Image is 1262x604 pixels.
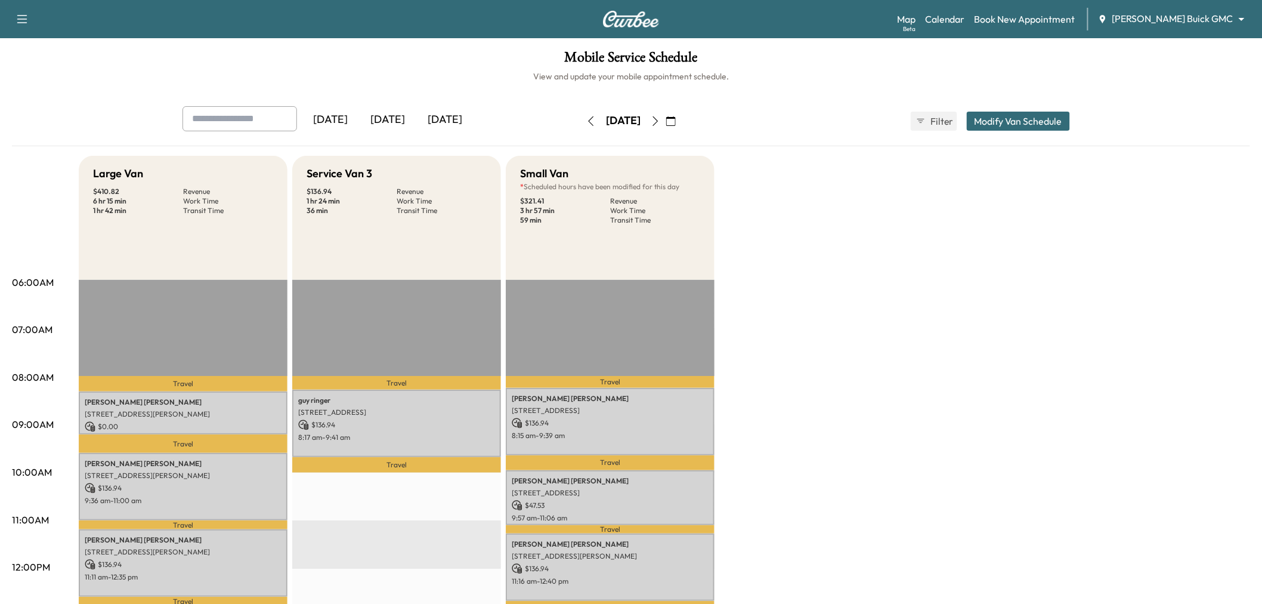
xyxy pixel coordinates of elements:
p: 9:57 am - 11:06 am [512,513,709,523]
p: Transit Time [183,206,273,215]
p: $ 136.94 [85,559,282,570]
p: 3 hr 57 min [520,206,610,215]
p: [STREET_ADDRESS] [512,488,709,498]
div: [DATE] [416,106,474,134]
p: $ 410.82 [93,187,183,196]
span: [PERSON_NAME] Buick GMC [1112,12,1233,26]
p: $ 136.94 [512,418,709,429]
p: 8:15 am - 9:39 am [512,431,709,440]
h6: View and update your mobile appointment schedule. [12,70,1250,82]
p: 6 hr 15 min [93,196,183,206]
p: [STREET_ADDRESS] [298,408,495,417]
p: [STREET_ADDRESS][PERSON_NAME] [85,471,282,480]
p: 1 hr 24 min [307,196,397,206]
p: Transit Time [397,206,487,215]
p: 12:00PM [12,560,50,574]
p: 9:36 am - 11:00 am [85,496,282,506]
p: [PERSON_NAME] [PERSON_NAME] [512,540,709,549]
button: Modify Van Schedule [967,112,1070,131]
p: Travel [292,376,501,390]
p: Work Time [610,206,700,215]
p: $ 136.94 [298,420,495,430]
p: [STREET_ADDRESS][PERSON_NAME] [512,551,709,561]
p: $ 0.00 [85,421,282,432]
p: [PERSON_NAME] [PERSON_NAME] [85,535,282,545]
p: [PERSON_NAME] [PERSON_NAME] [512,394,709,403]
h1: Mobile Service Schedule [12,50,1250,70]
a: Calendar [925,12,965,26]
p: Travel [506,455,714,470]
p: [STREET_ADDRESS][PERSON_NAME] [85,547,282,557]
p: Scheduled hours have been modified for this day [520,182,700,192]
p: [PERSON_NAME] [PERSON_NAME] [85,459,282,469]
p: Work Time [183,196,273,206]
p: 09:00AM [12,417,54,432]
p: [STREET_ADDRESS][PERSON_NAME] [85,409,282,419]
p: $ 136.94 [307,187,397,196]
p: Travel [506,376,714,388]
p: [STREET_ADDRESS] [512,406,709,415]
p: $ 136.94 [512,563,709,574]
p: Travel [79,434,287,453]
p: 06:00AM [12,275,54,289]
a: Book New Appointment [975,12,1075,26]
h5: Small Van [520,165,568,182]
p: 59 min [520,215,610,225]
p: 11:11 am - 12:35 pm [85,572,282,582]
p: guy ringer [298,396,495,405]
p: 36 min [307,206,397,215]
p: 08:00AM [12,370,54,384]
p: 8:17 am - 9:41 am [298,433,495,442]
p: 11:16 am - 12:40 pm [512,577,709,586]
p: [PERSON_NAME] [PERSON_NAME] [85,397,282,407]
p: 07:00AM [12,322,52,337]
p: $ 47.53 [512,500,709,511]
p: 11:00AM [12,513,49,527]
p: Travel [292,457,501,473]
h5: Service Van 3 [307,165,372,182]
h5: Large Van [93,165,143,182]
div: [DATE] [359,106,416,134]
p: $ 136.94 [85,483,282,494]
div: Beta [903,24,915,33]
p: Travel [79,376,287,392]
p: Revenue [183,187,273,196]
p: Travel [506,525,714,533]
p: Travel [79,520,287,529]
p: $ 321.41 [520,196,610,206]
a: MapBeta [897,12,915,26]
p: Revenue [610,196,700,206]
div: [DATE] [302,106,359,134]
span: Filter [930,114,952,128]
p: Revenue [397,187,487,196]
p: [PERSON_NAME] [PERSON_NAME] [512,476,709,486]
button: Filter [911,112,957,131]
img: Curbee Logo [602,11,660,27]
p: Work Time [397,196,487,206]
p: Transit Time [610,215,700,225]
p: 10:00AM [12,465,52,479]
div: [DATE] [606,113,641,128]
p: 1 hr 42 min [93,206,183,215]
